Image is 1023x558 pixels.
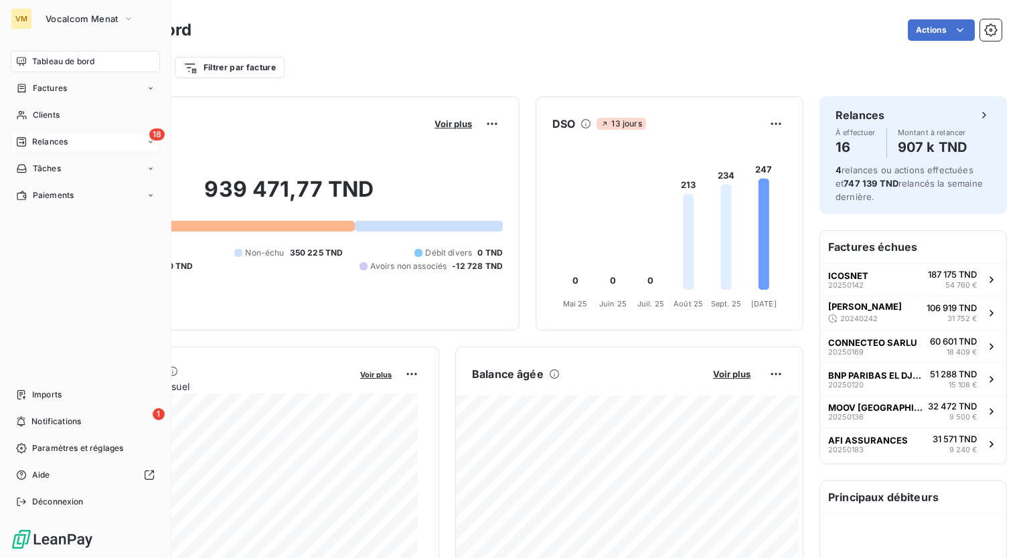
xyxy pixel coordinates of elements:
[32,496,84,508] span: Déconnexion
[435,118,472,129] span: Voir plus
[32,56,94,68] span: Tableau de bord
[33,82,67,94] span: Factures
[820,481,1006,513] h6: Principaux débiteurs
[637,299,664,308] tspan: Juil. 25
[836,165,842,175] span: 4
[46,13,118,24] span: Vocalcom Menat
[360,370,392,379] span: Voir plus
[949,444,977,456] span: 9 240 €
[836,128,876,136] span: À effectuer
[713,369,751,379] span: Voir plus
[898,136,967,158] h4: 907 k TND
[820,263,1006,296] button: ICOSNET20250142187 175 TND54 760 €
[947,347,977,358] span: 18 409 €
[153,408,165,420] span: 1
[597,118,645,130] span: 13 jours
[599,299,627,308] tspan: Juin 25
[33,189,74,201] span: Paiements
[898,128,967,136] span: Montant à relancer
[828,381,864,389] span: 20250120
[945,280,977,291] span: 54 760 €
[928,269,977,280] span: 187 175 TND
[430,118,476,130] button: Voir plus
[76,176,503,216] h2: 939 471,77 TND
[820,395,1006,428] button: MOOV [GEOGRAPHIC_DATA] [GEOGRAPHIC_DATA]2025013632 472 TND9 500 €
[820,428,1006,460] button: AFI ASSURANCES2025018331 571 TND9 240 €
[977,513,1010,545] iframe: Intercom live chat
[820,231,1006,263] h6: Factures échues
[828,435,908,446] span: AFI ASSURANCES
[290,247,343,259] span: 350 225 TND
[11,529,94,550] img: Logo LeanPay
[840,314,878,322] span: 20240242
[908,19,975,41] button: Actions
[33,163,61,175] span: Tâches
[836,107,884,123] h6: Relances
[33,109,60,121] span: Clients
[947,313,977,324] span: 31 752 €
[563,299,588,308] tspan: Mai 25
[928,401,977,411] span: 32 472 TND
[949,379,977,391] span: 15 108 €
[828,370,925,381] span: BNP PARIBAS EL DJAZAIR
[949,411,977,423] span: 9 500 €
[370,260,447,272] span: Avoirs non associés
[76,379,351,393] span: Chiffre d'affaires mensuel
[425,247,472,259] span: Débit divers
[11,8,32,29] div: VM
[836,165,983,202] span: relances ou actions effectuées et relancés la semaine dernière.
[828,270,868,281] span: ICOSNET
[175,57,285,78] button: Filtrer par facture
[472,366,544,382] h6: Balance âgée
[552,116,575,132] h6: DSO
[828,301,902,312] span: [PERSON_NAME]
[32,389,62,401] span: Imports
[828,337,917,348] span: CONNECTEO SARLU
[820,331,1006,363] button: CONNECTEO SARLU2025016960 601 TND18 409 €
[11,464,160,486] a: Aide
[828,446,864,454] span: 20250183
[930,336,977,347] span: 60 601 TND
[844,178,898,189] span: 747 139 TND
[828,281,864,289] span: 20250142
[711,299,741,308] tspan: Sept. 25
[820,296,1006,331] button: [PERSON_NAME]20240242106 919 TND31 752 €
[927,302,977,313] span: 106 919 TND
[933,434,977,444] span: 31 571 TND
[836,136,876,158] h4: 16
[820,363,1006,395] button: BNP PARIBAS EL DJAZAIR2025012051 288 TND15 108 €
[674,299,703,308] tspan: Août 25
[709,368,755,380] button: Voir plus
[31,415,81,428] span: Notifications
[828,348,864,356] span: 20250169
[245,247,284,259] span: Non-échu
[828,402,923,413] span: MOOV [GEOGRAPHIC_DATA] [GEOGRAPHIC_DATA]
[828,413,864,421] span: 20250136
[930,369,977,379] span: 51 288 TND
[32,469,50,481] span: Aide
[477,247,503,259] span: 0 TND
[32,136,68,148] span: Relances
[751,299,777,308] tspan: [DATE]
[356,368,396,380] button: Voir plus
[149,128,165,141] span: 18
[32,442,123,454] span: Paramètres et réglages
[452,260,503,272] span: -12 728 TND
